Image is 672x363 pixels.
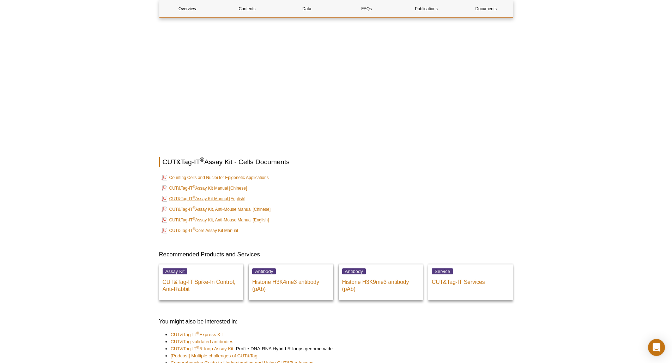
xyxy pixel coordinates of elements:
[648,339,665,356] div: Open Intercom Messenger
[193,227,195,231] sup: ®
[162,226,238,235] a: CUT&Tag-IT®Core Assay Kit Manual
[398,0,454,17] a: Publications
[338,0,394,17] a: FAQs
[193,195,195,199] sup: ®
[159,264,244,300] a: Assay Kit CUT&Tag-IT Spike-In Control, Anti-Rabbit
[252,268,276,274] span: Antibody
[163,275,240,293] p: CUT&Tag-IT Spike-In Control, Anti-Rabbit
[219,0,275,17] a: Contents
[171,352,258,359] a: [Podcast] Multiple challenges of CUT&Tag
[162,184,247,192] a: CUT&Tag-IT®Assay Kit Manual [Chinese]
[159,250,513,259] h3: Recommended Products and Services
[171,331,223,338] a: CUT&Tag-IT®Express Kit
[342,268,366,274] span: Antibody
[193,206,195,210] sup: ®
[159,157,513,167] h2: CUT&Tag-IT Assay Kit - Cells Documents
[200,157,204,163] sup: ®
[171,345,234,352] a: CUT&Tag-IT®R-loop Assay Kit
[159,0,216,17] a: Overview
[249,264,333,300] a: Antibody Histone H3K4me3 antibody (pAb)
[162,173,269,182] a: Counting Cells and Nuclei for Epigenetic Applications
[458,0,514,17] a: Documents
[171,338,234,345] a: CUT&Tag-validated antibodies
[162,205,271,214] a: CUT&Tag-IT®Assay Kit, Anti-Mouse Manual [Chinese]
[163,268,188,274] span: Assay Kit
[339,264,423,300] a: Antibody Histone H3K9me3 antibody (pAb)
[432,275,509,286] p: CUT&Tag-IT Services
[193,185,195,189] sup: ®
[428,264,513,300] a: Service CUT&Tag-IT Services
[193,216,195,220] sup: ®
[196,345,199,349] sup: ®
[342,275,420,293] p: Histone H3K9me3 antibody (pAb)
[159,317,513,326] h3: You might also be interested in:
[162,195,246,203] a: CUT&Tag-IT®Assay Kit Manual [English]
[162,216,269,224] a: CUT&Tag-IT®Assay Kit, Anti-Mouse Manual [English]
[432,268,453,274] span: Service
[196,331,199,335] sup: ®
[171,345,506,352] li: : Profile DNA-RNA Hybrid R-loops genome-wide
[252,275,330,293] p: Histone H3K4me3 antibody (pAb)
[279,0,335,17] a: Data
